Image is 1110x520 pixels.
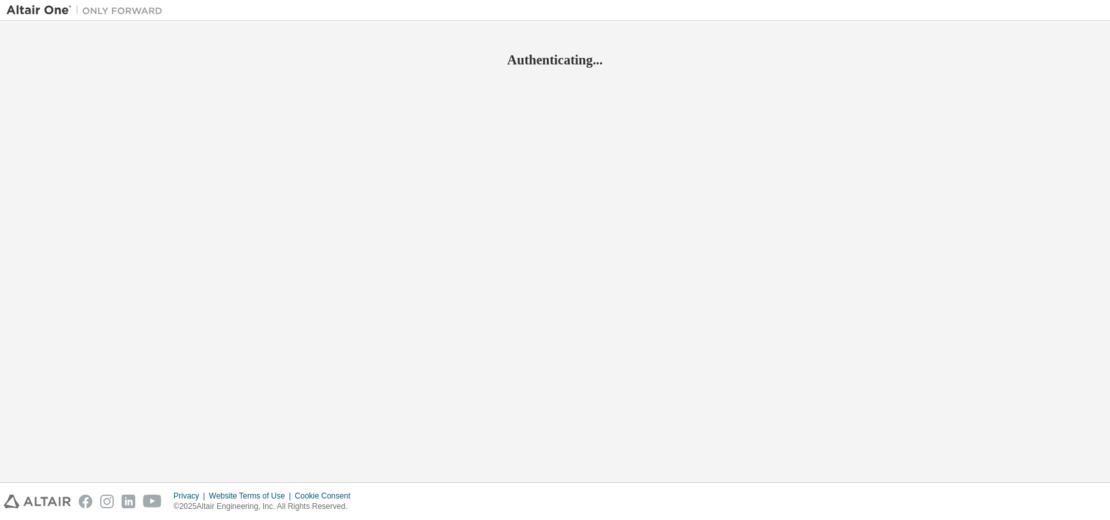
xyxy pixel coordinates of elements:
[174,491,209,501] div: Privacy
[7,51,1103,68] h2: Authenticating...
[295,491,358,501] div: Cookie Consent
[143,495,162,508] img: youtube.svg
[4,495,71,508] img: altair_logo.svg
[209,491,295,501] div: Website Terms of Use
[7,4,169,17] img: Altair One
[79,495,92,508] img: facebook.svg
[174,501,358,512] p: © 2025 Altair Engineering, Inc. All Rights Reserved.
[100,495,114,508] img: instagram.svg
[122,495,135,508] img: linkedin.svg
